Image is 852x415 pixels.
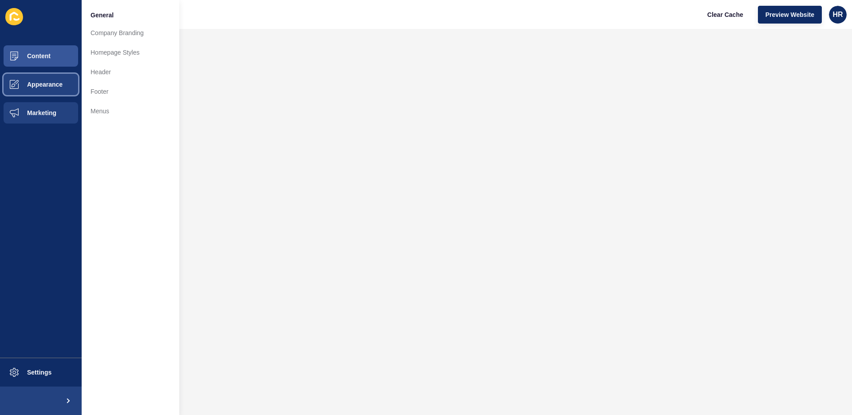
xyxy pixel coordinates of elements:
a: Company Branding [82,23,179,43]
a: Footer [82,82,179,101]
span: Clear Cache [707,10,743,19]
a: Header [82,62,179,82]
span: General [91,11,114,20]
a: Menus [82,101,179,121]
a: Homepage Styles [82,43,179,62]
span: HR [832,10,843,19]
span: Preview Website [765,10,814,19]
button: Preview Website [758,6,822,24]
button: Clear Cache [700,6,751,24]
